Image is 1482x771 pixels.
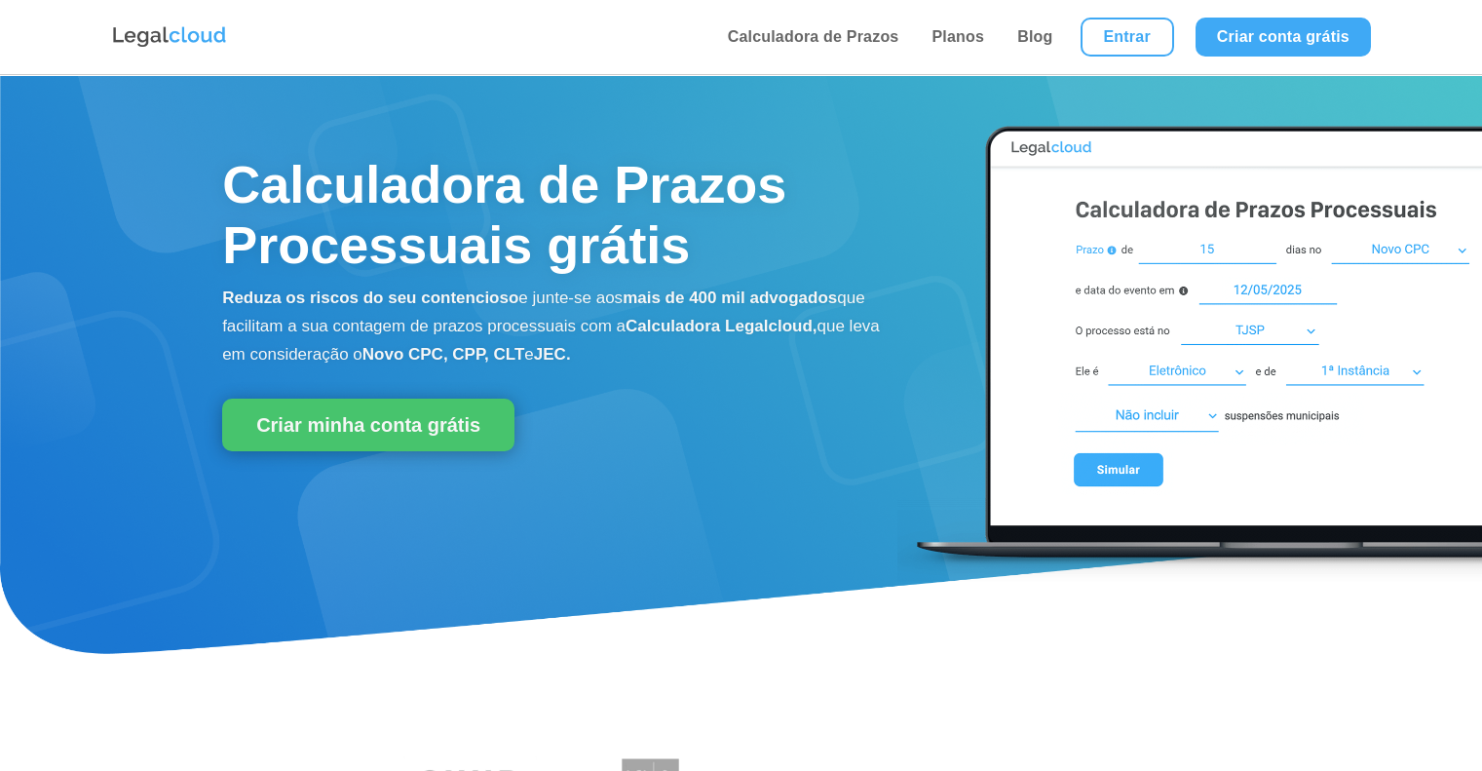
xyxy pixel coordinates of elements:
b: Calculadora Legalcloud, [626,317,817,335]
b: JEC. [534,345,571,364]
a: Criar conta grátis [1196,18,1371,57]
a: Criar minha conta grátis [222,399,514,451]
b: Reduza os riscos do seu contencioso [222,289,518,307]
p: e junte-se aos que facilitam a sua contagem de prazos processuais com a que leva em consideração o e [222,285,889,368]
a: Entrar [1081,18,1174,57]
img: Logo da Legalcloud [111,24,228,50]
span: Calculadora de Prazos Processuais grátis [222,155,786,274]
a: Calculadora de Prazos Processuais Legalcloud [897,570,1482,587]
b: Novo CPC, CPP, CLT [362,345,525,364]
b: mais de 400 mil advogados [623,289,837,307]
img: Calculadora de Prazos Processuais Legalcloud [897,105,1482,584]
